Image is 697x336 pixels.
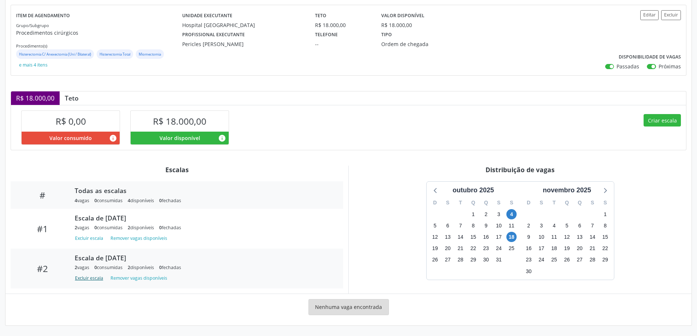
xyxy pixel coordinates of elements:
[450,185,497,195] div: outubro 2025
[481,209,491,219] span: quinta-feira, 2 de outubro de 2025
[659,63,681,70] label: Próximas
[75,197,89,204] div: vagas
[494,220,504,231] span: sexta-feira, 10 de outubro de 2025
[16,10,70,22] label: Item de agendamento
[600,255,610,265] span: sábado, 29 de novembro de 2025
[182,29,245,40] label: Profissional executante
[441,197,454,208] div: S
[16,23,49,28] small: Grupo/Subgrupo
[574,243,585,254] span: quinta-feira, 20 de novembro de 2025
[492,197,505,208] div: S
[19,52,91,57] small: Histerectomia C/ Anexectomia (Uni / Bilateral)
[94,224,123,231] div: consumidas
[524,232,534,242] span: domingo, 9 de novembro de 2025
[619,51,681,63] label: Disponibilidade de vagas
[562,232,572,242] span: quarta-feira, 12 de novembro de 2025
[381,21,412,29] div: R$ 18.000,00
[182,40,305,48] div: Pericles [PERSON_NAME]
[159,264,162,271] span: 0
[429,197,442,208] div: D
[75,197,77,204] span: 4
[456,255,466,265] span: terça-feira, 28 de outubro de 2025
[75,254,333,262] div: Escala de [DATE]
[159,197,162,204] span: 0
[75,273,106,283] button: Excluir escala
[506,209,517,219] span: sábado, 4 de outubro de 2025
[128,224,130,231] span: 2
[182,21,305,29] div: Hospital [GEOGRAPHIC_DATA]
[494,232,504,242] span: sexta-feira, 17 de outubro de 2025
[443,232,453,242] span: segunda-feira, 13 de outubro de 2025
[108,273,170,283] button: Remover vagas disponíveis
[109,134,117,142] i: Valor consumido por agendamentos feitos para este serviço
[430,220,440,231] span: domingo, 5 de outubro de 2025
[481,243,491,254] span: quinta-feira, 23 de outubro de 2025
[549,220,559,231] span: terça-feira, 4 de novembro de 2025
[16,29,182,37] p: Procedimentos cirúrgicos
[75,224,89,231] div: vagas
[536,232,547,242] span: segunda-feira, 10 de novembro de 2025
[468,243,478,254] span: quarta-feira, 22 de outubro de 2025
[443,220,453,231] span: segunda-feira, 6 de outubro de 2025
[16,43,47,49] small: Procedimento(s)
[454,197,467,208] div: T
[549,255,559,265] span: terça-feira, 25 de novembro de 2025
[160,134,200,142] span: Valor disponível
[128,197,130,204] span: 4
[16,190,70,200] div: #
[574,220,585,231] span: quinta-feira, 6 de novembro de 2025
[49,134,92,142] span: Valor consumido
[153,115,206,127] span: R$ 18.000,00
[430,243,440,254] span: domingo, 19 de outubro de 2025
[430,255,440,265] span: domingo, 26 de outubro de 2025
[617,63,639,70] label: Passadas
[468,209,478,219] span: quarta-feira, 1 de outubro de 2025
[481,220,491,231] span: quinta-feira, 9 de outubro de 2025
[480,197,492,208] div: Q
[354,166,686,174] div: Distribuição de vagas
[443,243,453,254] span: segunda-feira, 20 de outubro de 2025
[574,232,585,242] span: quinta-feira, 13 de novembro de 2025
[522,197,535,208] div: D
[381,40,471,48] div: Ordem de chegada
[562,243,572,254] span: quarta-feira, 19 de novembro de 2025
[587,255,597,265] span: sexta-feira, 28 de novembro de 2025
[315,10,326,22] label: Teto
[599,197,612,208] div: S
[381,10,424,22] label: Valor disponível
[11,91,60,105] div: R$ 18.000,00
[456,220,466,231] span: terça-feira, 7 de outubro de 2025
[456,232,466,242] span: terça-feira, 14 de outubro de 2025
[128,224,154,231] div: disponíveis
[468,220,478,231] span: quarta-feira, 8 de outubro de 2025
[443,255,453,265] span: segunda-feira, 27 de outubro de 2025
[481,232,491,242] span: quinta-feira, 16 de outubro de 2025
[430,232,440,242] span: domingo, 12 de outubro de 2025
[315,21,371,29] div: R$ 18.000,00
[11,166,343,174] div: Escalas
[75,224,77,231] span: 2
[128,264,130,271] span: 2
[506,220,517,231] span: sábado, 11 de outubro de 2025
[505,197,518,208] div: S
[586,197,599,208] div: S
[128,264,154,271] div: disponíveis
[468,232,478,242] span: quarta-feira, 15 de outubro de 2025
[75,186,333,195] div: Todas as escalas
[536,220,547,231] span: segunda-feira, 3 de novembro de 2025
[381,29,392,40] label: Tipo
[587,220,597,231] span: sexta-feira, 7 de novembro de 2025
[16,223,70,234] div: #1
[75,234,106,243] button: Excluir escala
[524,243,534,254] span: domingo, 16 de novembro de 2025
[456,243,466,254] span: terça-feira, 21 de outubro de 2025
[56,115,86,127] span: R$ 0,00
[524,220,534,231] span: domingo, 2 de novembro de 2025
[159,224,181,231] div: fechadas
[182,10,232,22] label: Unidade executante
[535,197,548,208] div: S
[644,114,681,127] button: Criar escala
[60,94,84,102] div: Teto
[549,243,559,254] span: terça-feira, 18 de novembro de 2025
[600,209,610,219] span: sábado, 1 de novembro de 2025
